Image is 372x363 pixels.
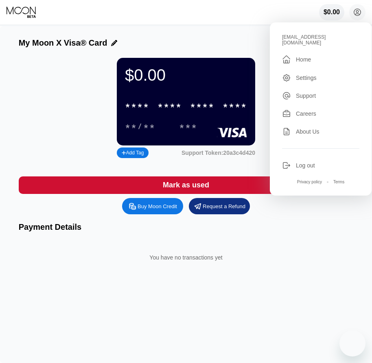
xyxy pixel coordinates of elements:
[282,91,359,100] div: Support
[282,55,291,64] div: 
[282,161,359,170] div: Log out
[138,203,177,210] div: Buy Moon Credit
[189,198,250,214] div: Request a Refund
[333,180,344,184] div: Terms
[324,9,340,16] div: $0.00
[163,180,209,190] div: Mark as used
[203,203,245,210] div: Request a Refund
[19,222,354,232] div: Payment Details
[296,110,316,117] div: Careers
[19,38,107,48] div: My Moon X Visa® Card
[182,150,255,156] div: Support Token: 20a3c4d420
[122,150,144,156] div: Add Tag
[122,198,183,214] div: Buy Moon Credit
[296,92,316,99] div: Support
[282,73,359,82] div: Settings
[296,56,311,63] div: Home
[282,55,359,64] div: Home
[19,176,354,194] div: Mark as used
[296,75,317,81] div: Settings
[339,330,365,356] iframe: Button to launch messaging window
[182,150,255,156] div: Support Token:20a3c4d420
[125,66,247,84] div: $0.00
[296,128,319,135] div: About Us
[296,162,315,169] div: Log out
[117,147,149,158] div: Add Tag
[282,34,359,46] div: [EMAIL_ADDRESS][DOMAIN_NAME]
[319,4,344,20] div: $0.00
[297,180,322,184] div: Privacy policy
[25,246,347,269] div: You have no transactions yet
[282,109,359,118] div: Careers
[282,127,359,136] div: About Us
